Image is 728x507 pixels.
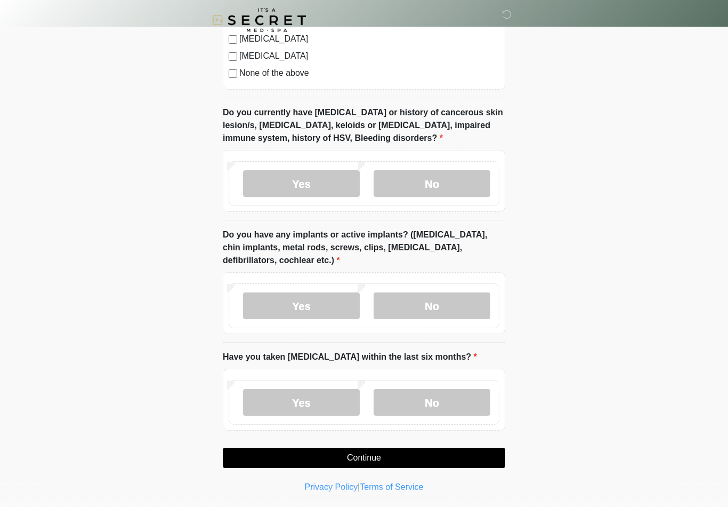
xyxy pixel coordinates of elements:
a: Terms of Service [360,482,423,492]
a: | [358,482,360,492]
label: Have you taken [MEDICAL_DATA] within the last six months? [223,351,477,363]
label: No [374,389,490,416]
button: Continue [223,448,505,468]
img: It's A Secret Med Spa Logo [212,8,306,32]
label: Do you currently have [MEDICAL_DATA] or history of cancerous skin lesion/s, [MEDICAL_DATA], keloi... [223,106,505,145]
label: No [374,292,490,319]
input: [MEDICAL_DATA] [229,52,237,61]
label: [MEDICAL_DATA] [239,50,499,62]
label: Yes [243,170,360,197]
input: None of the above [229,69,237,78]
label: Do you have any implants or active implants? ([MEDICAL_DATA], chin implants, metal rods, screws, ... [223,228,505,267]
label: No [374,170,490,197]
label: None of the above [239,67,499,80]
label: Yes [243,292,360,319]
a: Privacy Policy [305,482,358,492]
label: Yes [243,389,360,416]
